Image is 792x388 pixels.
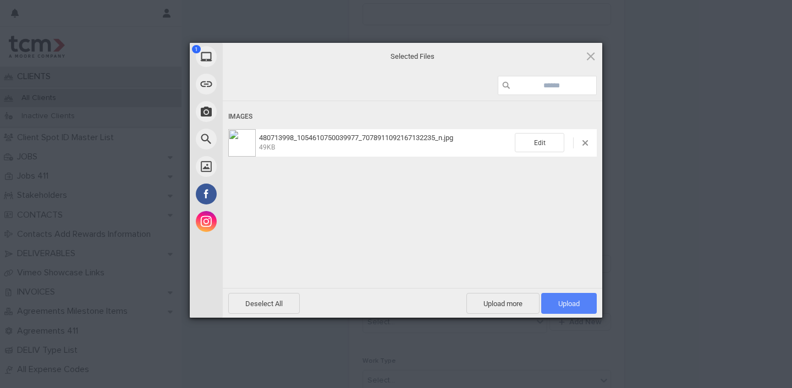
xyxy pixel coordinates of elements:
div: Images [228,107,597,127]
span: 1 [192,45,201,53]
span: Upload [541,293,597,314]
img: d5006069-bfe0-4a8a-94c6-f5cbed9d9b64 [228,129,256,157]
div: Take Photo [190,98,322,125]
div: Facebook [190,180,322,208]
span: Upload [558,300,580,308]
div: Unsplash [190,153,322,180]
div: My Device [190,43,322,70]
span: Deselect All [228,293,300,314]
span: Upload more [466,293,540,314]
span: Selected Files [302,52,522,62]
span: Click here or hit ESC to close picker [585,50,597,62]
span: 49KB [259,143,275,151]
span: 480713998_1054610750039977_7078911092167132235_n.jpg [259,134,453,142]
span: Edit [515,133,564,152]
div: Web Search [190,125,322,153]
div: Link (URL) [190,70,322,98]
div: Instagram [190,208,322,235]
span: 480713998_1054610750039977_7078911092167132235_n.jpg [256,134,515,152]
